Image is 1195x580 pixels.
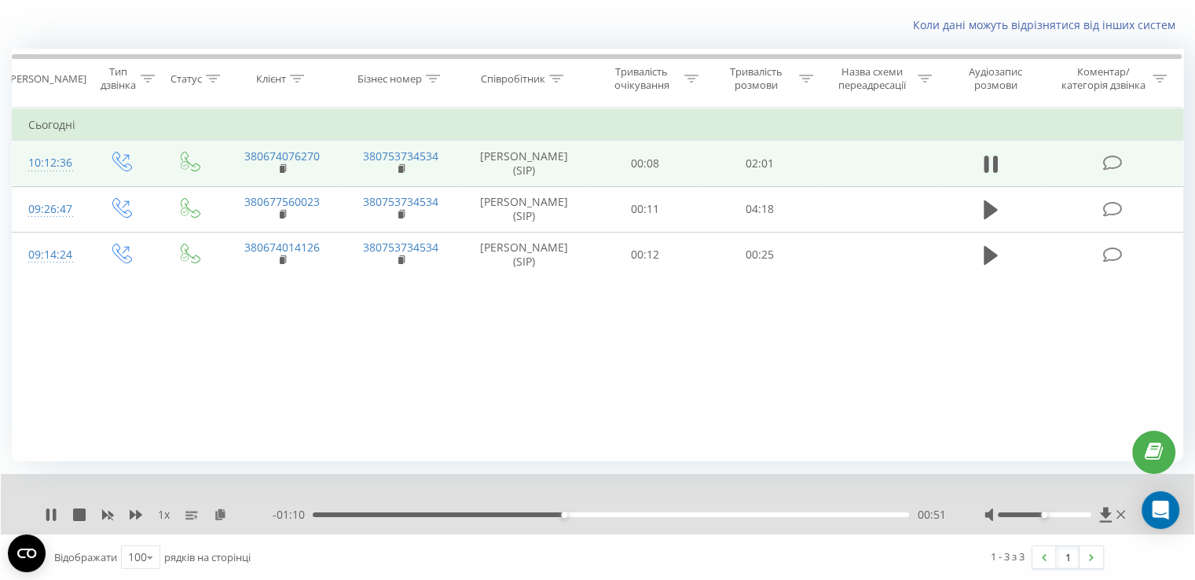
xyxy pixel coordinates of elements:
[460,186,588,232] td: [PERSON_NAME] (SIP)
[917,507,945,523] span: 00:51
[244,240,320,255] a: 380674014126
[170,72,202,86] div: Статус
[54,550,117,564] span: Відображати
[273,507,313,523] span: - 01:10
[363,194,438,209] a: 380753734534
[28,148,70,178] div: 10:12:36
[158,507,170,523] span: 1 x
[1142,491,1179,529] div: Open Intercom Messenger
[831,65,914,92] div: Назва схеми переадресації
[1041,512,1047,518] div: Accessibility label
[717,65,795,92] div: Тривалість розмови
[481,72,545,86] div: Співробітник
[588,232,702,277] td: 00:12
[950,65,1042,92] div: Аудіозапис розмови
[603,65,681,92] div: Тривалість очікування
[256,72,286,86] div: Клієнт
[561,512,567,518] div: Accessibility label
[128,549,147,565] div: 100
[7,72,86,86] div: [PERSON_NAME]
[460,232,588,277] td: [PERSON_NAME] (SIP)
[1057,65,1149,92] div: Коментар/категорія дзвінка
[28,240,70,270] div: 09:14:24
[913,17,1183,32] a: Коли дані можуть відрізнятися вiд інших систем
[363,149,438,163] a: 380753734534
[702,232,816,277] td: 00:25
[8,534,46,572] button: Open CMP widget
[357,72,422,86] div: Бізнес номер
[99,65,136,92] div: Тип дзвінка
[244,149,320,163] a: 380674076270
[1056,546,1080,568] a: 1
[588,186,702,232] td: 00:11
[588,141,702,186] td: 00:08
[13,109,1183,141] td: Сьогодні
[244,194,320,209] a: 380677560023
[164,550,251,564] span: рядків на сторінці
[991,549,1025,564] div: 1 - 3 з 3
[28,194,70,225] div: 09:26:47
[702,186,816,232] td: 04:18
[460,141,588,186] td: [PERSON_NAME] (SIP)
[702,141,816,186] td: 02:01
[363,240,438,255] a: 380753734534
